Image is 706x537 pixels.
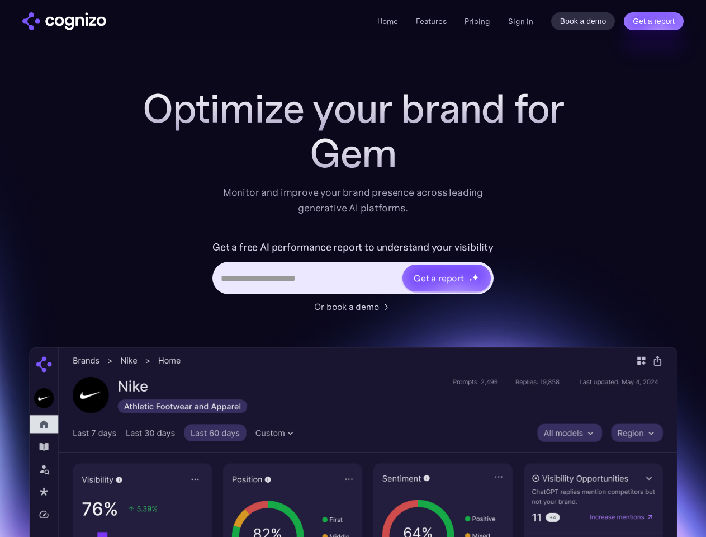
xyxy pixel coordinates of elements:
[469,274,471,276] img: star
[130,131,577,176] div: Gem
[472,274,479,281] img: star
[416,16,447,26] a: Features
[377,16,398,26] a: Home
[469,278,473,282] img: star
[22,12,106,30] a: home
[401,263,492,293] a: Get a reportstarstarstar
[508,15,533,28] a: Sign in
[465,16,490,26] a: Pricing
[314,300,392,313] a: Or book a demo
[624,12,684,30] a: Get a report
[212,238,494,294] form: Hero URL Input Form
[314,300,379,313] div: Or book a demo
[22,12,106,30] img: cognizo logo
[216,185,491,216] div: Monitor and improve your brand presence across leading generative AI platforms.
[130,86,577,131] h1: Optimize your brand for
[212,238,494,256] label: Get a free AI performance report to understand your visibility
[414,271,464,285] div: Get a report
[551,12,615,30] a: Book a demo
